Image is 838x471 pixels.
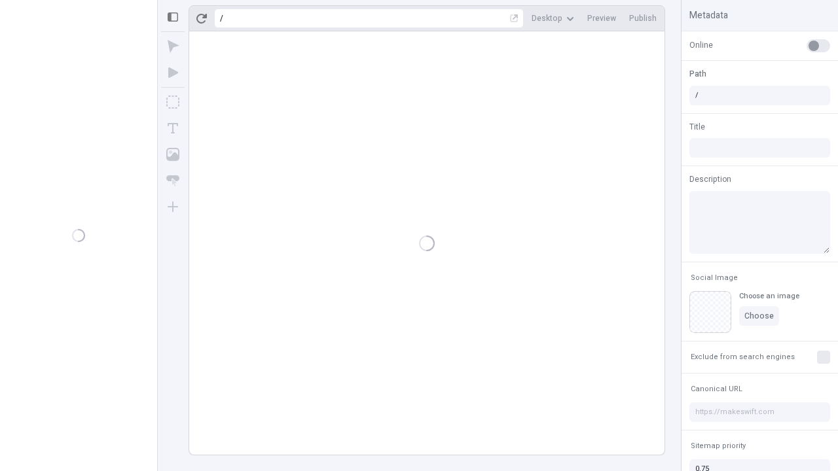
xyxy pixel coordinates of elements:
span: Canonical URL [691,384,742,394]
button: Publish [624,9,662,28]
span: Social Image [691,273,738,283]
span: Preview [587,13,616,24]
button: Choose [739,306,779,326]
input: https://makeswift.com [689,402,830,422]
button: Text [161,116,185,140]
button: Canonical URL [688,381,745,397]
span: Publish [629,13,657,24]
div: Choose an image [739,291,799,301]
button: Social Image [688,270,740,286]
span: Title [689,121,705,133]
span: Online [689,39,713,51]
span: Exclude from search engines [691,352,795,362]
span: Path [689,68,706,80]
button: Desktop [526,9,579,28]
span: Desktop [532,13,562,24]
span: Sitemap priority [691,441,746,451]
button: Image [161,143,185,166]
span: Description [689,173,731,185]
button: Sitemap priority [688,438,748,454]
button: Button [161,169,185,192]
button: Preview [582,9,621,28]
div: / [220,13,223,24]
span: Choose [744,311,774,321]
button: Box [161,90,185,114]
button: Exclude from search engines [688,349,797,365]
